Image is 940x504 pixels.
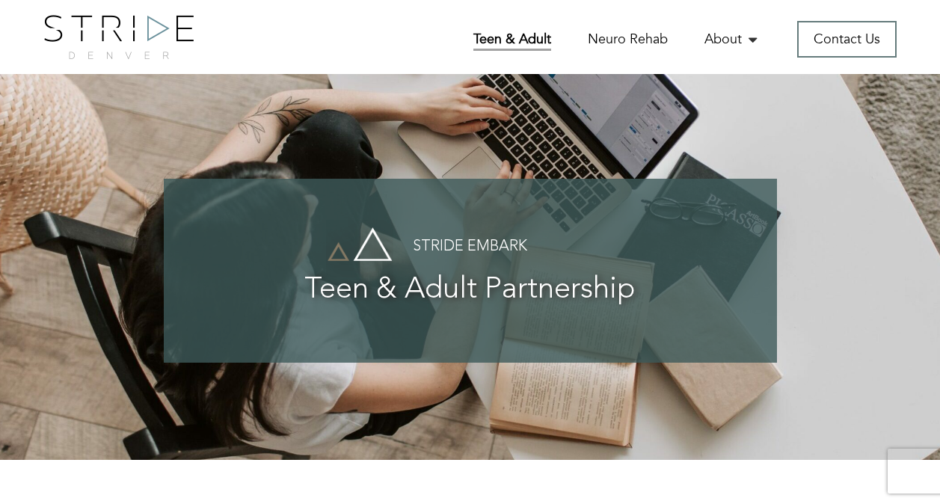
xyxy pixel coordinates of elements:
img: logo.png [44,15,194,59]
a: Neuro Rehab [588,30,668,49]
a: Contact Us [797,21,897,58]
h4: Stride Embark [194,239,747,255]
a: Teen & Adult [473,30,551,51]
h3: Teen & Adult Partnership [194,274,747,307]
a: About [704,30,761,49]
